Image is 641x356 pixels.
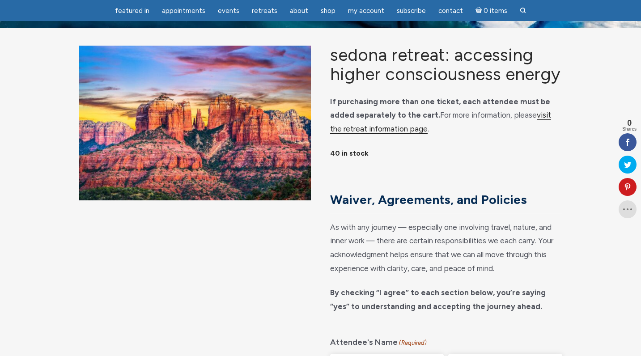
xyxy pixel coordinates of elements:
[397,7,426,15] span: Subscribe
[246,2,283,20] a: Retreats
[484,8,507,14] span: 0 items
[343,2,390,20] a: My Account
[475,7,484,15] i: Cart
[330,192,555,208] h3: Waiver, Agreements, and Policies
[157,2,211,20] a: Appointments
[252,7,277,15] span: Retreats
[330,95,562,136] p: For more information, please .
[348,7,384,15] span: My Account
[212,2,245,20] a: Events
[330,288,546,311] b: By checking “I agree” to each section below, you’re saying “yes” to understanding and accepting t...
[110,2,155,20] a: featured in
[470,1,513,20] a: Cart0 items
[330,331,562,350] legend: Attendee's Name
[330,97,550,120] strong: If purchasing more than one ticket, each attendee must be added separately to the cart.
[622,127,637,131] span: Shares
[330,220,562,275] p: As with any journey — especially one involving travel, nature, and inner work — there are certain...
[315,2,341,20] a: Shop
[433,2,468,20] a: Contact
[330,147,562,161] p: 40 in stock
[162,7,205,15] span: Appointments
[290,7,308,15] span: About
[438,7,463,15] span: Contact
[399,336,427,350] span: (Required)
[622,119,637,127] span: 0
[391,2,431,20] a: Subscribe
[218,7,239,15] span: Events
[330,46,562,84] h1: Sedona Retreat: Accessing Higher Consciousness Energy
[321,7,335,15] span: Shop
[284,2,314,20] a: About
[115,7,149,15] span: featured in
[79,46,311,200] img: Sedona Retreat: Accessing Higher Consciousness Energy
